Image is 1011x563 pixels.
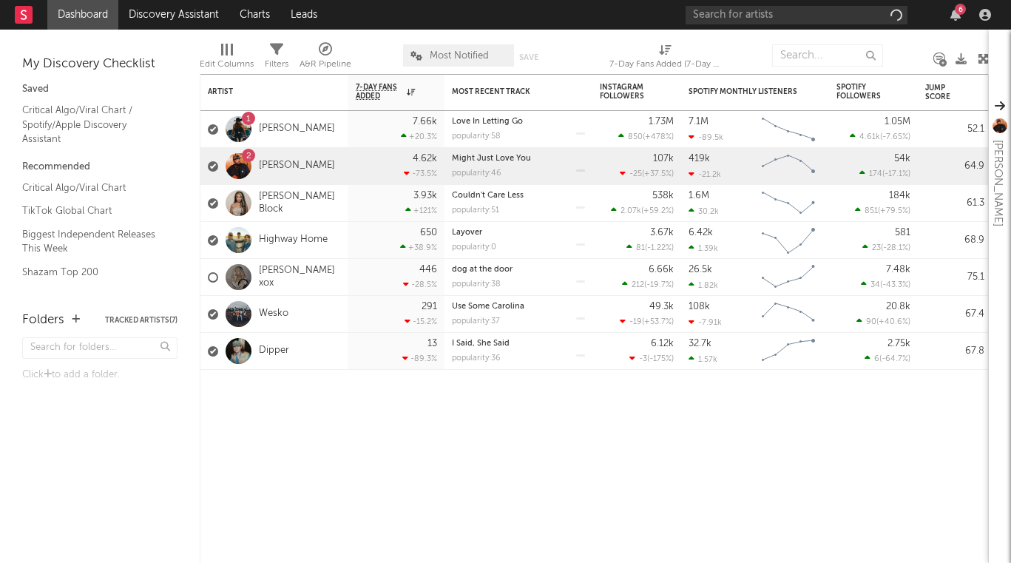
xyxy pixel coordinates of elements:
span: +53.7 % [644,318,672,326]
a: Layover [452,229,482,237]
div: -28.5 % [403,280,437,289]
span: -17.1 % [885,170,908,178]
a: Critical Algo/Viral Chart / Spotify/Apple Discovery Assistant [22,102,163,147]
div: Click to add a folder. [22,366,177,384]
div: Saved [22,81,177,98]
div: ( ) [626,243,674,252]
span: -25 [629,170,642,178]
span: -1.22 % [647,244,672,252]
span: +37.5 % [644,170,672,178]
div: 64.9 [925,158,984,175]
input: Search... [772,44,883,67]
span: -3 [639,355,647,363]
a: Dipper [259,345,289,357]
input: Search for folders... [22,337,177,359]
div: 4.62k [413,154,437,163]
a: [PERSON_NAME] [259,160,335,172]
div: 538k [652,191,674,200]
div: Filters [265,55,288,73]
div: Layover [452,229,585,237]
div: popularity: 37 [452,317,500,326]
svg: Chart title [755,111,822,148]
div: 107k [653,154,674,163]
a: Shazam Top 200 [22,264,163,280]
div: Folders [22,311,64,329]
span: 4.61k [859,133,880,141]
div: 2.75k [887,339,910,348]
div: ( ) [611,206,674,215]
div: ( ) [850,132,910,141]
div: 26.5k [689,265,712,274]
div: 6.66k [649,265,674,274]
div: Edit Columns [200,55,254,73]
a: [PERSON_NAME] xox [259,265,341,290]
div: Spotify Followers [836,83,888,101]
div: 1.73M [649,117,674,127]
div: Filters [265,37,288,80]
span: +79.5 % [880,207,908,215]
div: 54k [894,154,910,163]
div: 20.8k [886,302,910,311]
a: Highway Home [259,234,328,246]
span: 81 [636,244,645,252]
div: popularity: 0 [452,243,496,252]
div: +38.9 % [400,243,437,252]
div: 108k [689,302,710,311]
div: Spotify Monthly Listeners [689,87,799,96]
div: ( ) [622,280,674,289]
div: 184k [889,191,910,200]
span: -28.1 % [883,244,908,252]
div: Jump Score [925,84,962,101]
button: Tracked Artists(7) [105,317,177,324]
button: 6 [950,9,961,21]
div: ( ) [856,317,910,326]
a: Biggest Independent Releases This Week [22,226,163,257]
div: ( ) [862,243,910,252]
div: 7.1M [689,117,709,127]
div: 650 [420,228,437,237]
span: 34 [870,281,880,289]
a: Love In Letting Go [452,118,523,126]
div: 1.05M [885,117,910,127]
button: Save [519,53,538,61]
span: +478 % [645,133,672,141]
div: dog at the door [452,266,585,274]
div: 67.8 [925,343,984,360]
div: 7.48k [886,265,910,274]
div: Recommended [22,158,177,176]
div: 1.57k [689,354,717,364]
div: ( ) [855,206,910,215]
div: 7.66k [413,117,437,127]
svg: Chart title [755,222,822,259]
div: Most Recent Track [452,87,563,96]
div: 1.6M [689,191,709,200]
div: 6.42k [689,228,713,237]
div: 581 [895,228,910,237]
div: Might Just Love You [452,155,585,163]
span: 174 [869,170,882,178]
a: Might Just Love You [452,155,531,163]
div: ( ) [629,354,674,363]
div: 75.1 [925,269,984,286]
div: Love In Letting Go [452,118,585,126]
span: +59.2 % [643,207,672,215]
div: 7-Day Fans Added (7-Day Fans Added) [609,55,720,73]
span: Most Notified [430,51,489,61]
div: 1.82k [689,280,718,290]
span: 6 [874,355,879,363]
div: 291 [422,302,437,311]
span: -175 % [649,355,672,363]
div: popularity: 38 [452,280,501,289]
div: ( ) [859,169,910,178]
div: I Said, She Said [452,340,585,348]
span: 90 [866,318,876,326]
div: Instagram Followers [600,83,652,101]
div: -89.3 % [402,354,437,363]
svg: Chart title [755,148,822,185]
div: My Discovery Checklist [22,55,177,73]
div: Artist [208,87,319,96]
div: 6 [955,4,966,15]
svg: Chart title [755,333,822,370]
div: 419k [689,154,710,163]
a: Use Some Carolina [452,303,524,311]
